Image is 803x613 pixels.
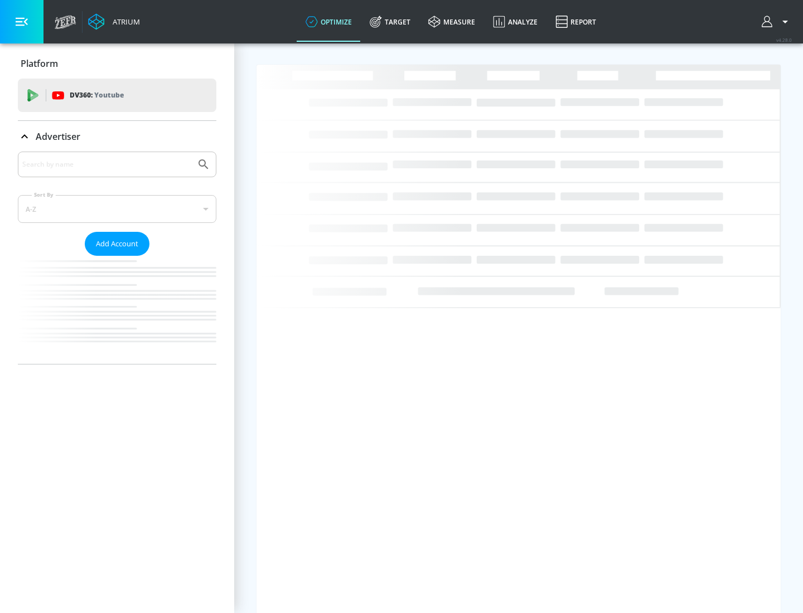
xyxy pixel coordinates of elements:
[36,130,80,143] p: Advertiser
[22,157,191,172] input: Search by name
[776,37,792,43] span: v 4.28.0
[297,2,361,42] a: optimize
[18,79,216,112] div: DV360: Youtube
[361,2,419,42] a: Target
[18,121,216,152] div: Advertiser
[88,13,140,30] a: Atrium
[546,2,605,42] a: Report
[108,17,140,27] div: Atrium
[85,232,149,256] button: Add Account
[18,256,216,364] nav: list of Advertiser
[32,191,56,198] label: Sort By
[94,89,124,101] p: Youtube
[70,89,124,101] p: DV360:
[21,57,58,70] p: Platform
[419,2,484,42] a: measure
[96,237,138,250] span: Add Account
[18,152,216,364] div: Advertiser
[18,195,216,223] div: A-Z
[484,2,546,42] a: Analyze
[18,48,216,79] div: Platform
